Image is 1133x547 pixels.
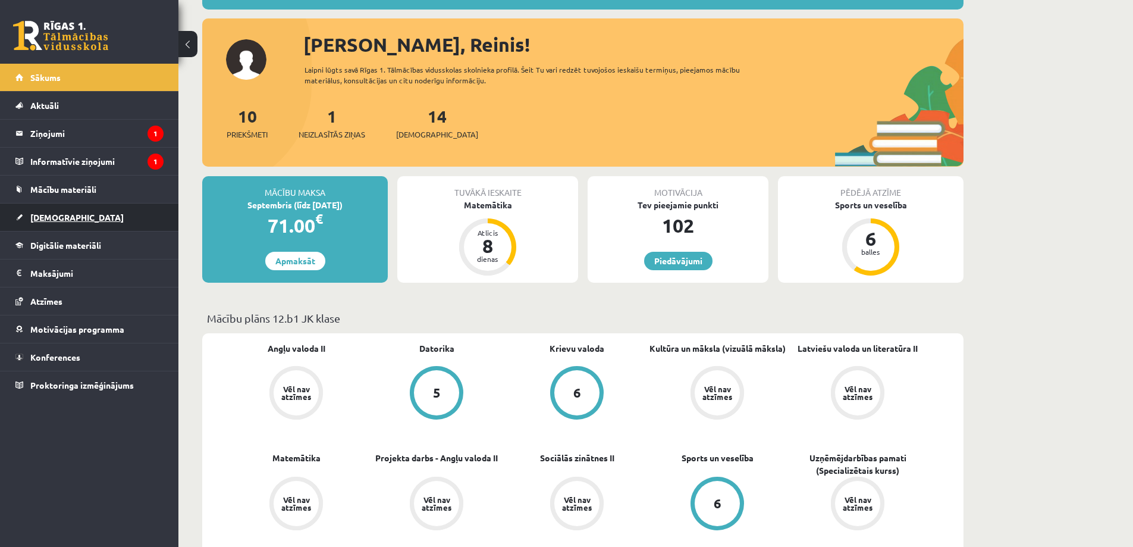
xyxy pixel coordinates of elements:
div: Tuvākā ieskaite [397,176,578,199]
div: Sports un veselība [778,199,963,211]
legend: Maksājumi [30,260,164,287]
div: 71.00 [202,211,388,240]
div: 5 [433,386,441,399]
a: Vēl nav atzīmes [226,366,366,422]
span: [DEMOGRAPHIC_DATA] [396,129,478,140]
a: Atzīmes [15,287,164,315]
a: Sports un veselība 6 balles [778,199,963,277]
a: Proktoringa izmēģinājums [15,371,164,399]
div: Vēl nav atzīmes [280,385,313,401]
a: 5 [366,366,507,422]
a: Uzņēmējdarbības pamati (Specializētais kurss) [787,452,928,477]
a: Vēl nav atzīmes [787,366,928,422]
div: balles [853,248,889,255]
a: Latviešu valoda un literatūra II [798,342,918,355]
a: 6 [647,477,787,533]
a: Apmaksāt [265,252,325,270]
span: Konferences [30,352,80,362]
div: 6 [714,497,721,510]
div: [PERSON_NAME], Reinis! [303,30,963,59]
legend: Ziņojumi [30,120,164,147]
span: Proktoringa izmēģinājums [30,380,134,390]
span: Digitālie materiāli [30,240,101,251]
a: Kultūra un māksla (vizuālā māksla) [649,342,786,355]
a: Vēl nav atzīmes [366,477,507,533]
a: Digitālie materiāli [15,232,164,259]
span: Atzīmes [30,296,62,307]
a: Motivācijas programma [15,315,164,343]
a: Rīgas 1. Tālmācības vidusskola [13,21,108,51]
div: Laipni lūgts savā Rīgas 1. Tālmācības vidusskolas skolnieka profilā. Šeit Tu vari redzēt tuvojošo... [305,64,761,86]
a: Ziņojumi1 [15,120,164,147]
div: 6 [573,386,581,399]
a: Datorika [419,342,454,355]
span: Neizlasītās ziņas [299,129,365,140]
span: Aktuāli [30,100,59,111]
div: Tev pieejamie punkti [588,199,768,211]
a: 14[DEMOGRAPHIC_DATA] [396,105,478,140]
span: € [315,210,323,227]
div: 102 [588,211,768,240]
div: Matemātika [397,199,578,211]
div: Vēl nav atzīmes [701,385,734,401]
i: 1 [147,126,164,142]
a: Vēl nav atzīmes [226,477,366,533]
div: Vēl nav atzīmes [841,496,874,511]
a: Aktuāli [15,92,164,119]
span: Mācību materiāli [30,184,96,195]
div: Septembris (līdz [DATE]) [202,199,388,211]
a: 10Priekšmeti [227,105,268,140]
p: Mācību plāns 12.b1 JK klase [207,310,959,326]
a: Matemātika Atlicis 8 dienas [397,199,578,277]
div: 6 [853,229,889,248]
a: 1Neizlasītās ziņas [299,105,365,140]
div: Vēl nav atzīmes [420,496,453,511]
div: Motivācija [588,176,768,199]
a: 6 [507,366,647,422]
div: Pēdējā atzīme [778,176,963,199]
a: Projekta darbs - Angļu valoda II [375,452,498,464]
a: Vēl nav atzīmes [507,477,647,533]
div: Vēl nav atzīmes [560,496,594,511]
a: Vēl nav atzīmes [787,477,928,533]
a: Angļu valoda II [268,342,325,355]
span: Motivācijas programma [30,324,124,335]
i: 1 [147,154,164,170]
div: 8 [470,236,506,255]
div: Atlicis [470,229,506,236]
a: Piedāvājumi [644,252,713,270]
a: Sociālās zinātnes II [540,452,614,464]
span: Priekšmeti [227,129,268,140]
a: Maksājumi [15,260,164,287]
div: Mācību maksa [202,176,388,199]
a: Sports un veselība [682,452,754,464]
legend: Informatīvie ziņojumi [30,148,164,175]
a: Matemātika [272,452,321,464]
span: Sākums [30,72,61,83]
div: Vēl nav atzīmes [841,385,874,401]
a: Konferences [15,343,164,371]
div: dienas [470,255,506,262]
a: Krievu valoda [550,342,604,355]
div: Vēl nav atzīmes [280,496,313,511]
a: [DEMOGRAPHIC_DATA] [15,204,164,231]
a: Vēl nav atzīmes [647,366,787,422]
a: Sākums [15,64,164,91]
a: Informatīvie ziņojumi1 [15,148,164,175]
a: Mācību materiāli [15,176,164,203]
span: [DEMOGRAPHIC_DATA] [30,212,124,223]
